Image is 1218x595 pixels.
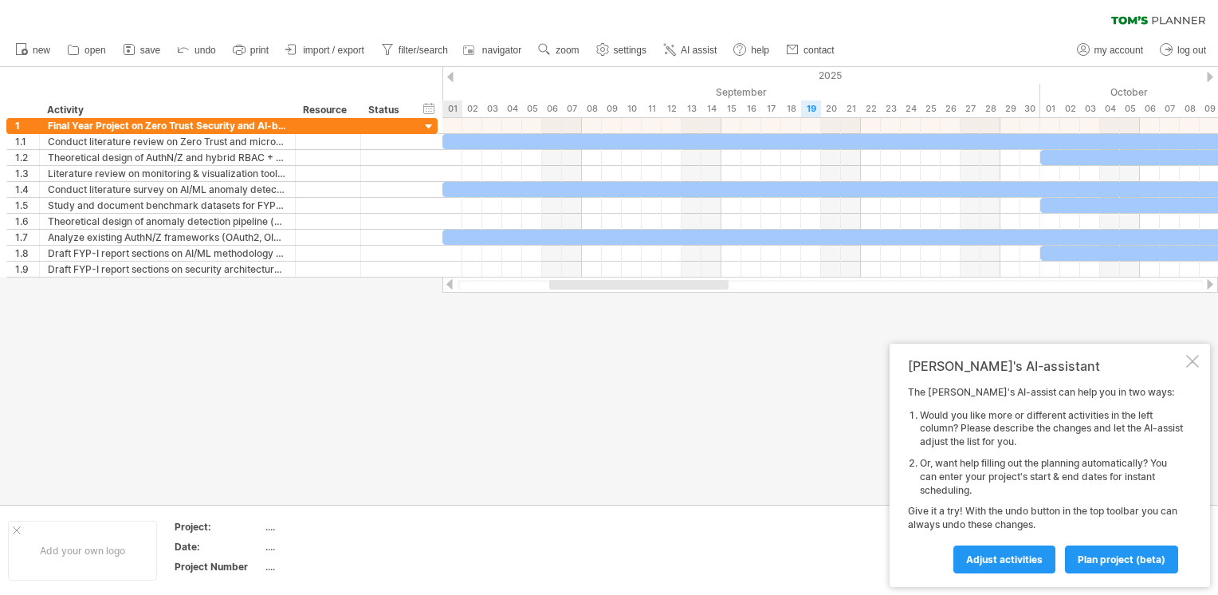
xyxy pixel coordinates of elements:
[908,386,1183,573] div: The [PERSON_NAME]'s AI-assist can help you in two ways: Give it a try! With the undo button in th...
[908,358,1183,374] div: [PERSON_NAME]'s AI-assistant
[175,560,262,573] div: Project Number
[941,100,961,117] div: Friday, 26 September 2025
[1040,100,1060,117] div: Wednesday, 1 October 2025
[556,45,579,56] span: zoom
[1100,100,1120,117] div: Saturday, 4 October 2025
[1177,45,1206,56] span: log out
[48,214,287,229] div: Theoretical design of anomaly detection pipeline (unsupervised + supervised)
[921,100,941,117] div: Thursday, 25 September 2025
[966,554,1043,565] span: Adjust activities
[1180,100,1200,117] div: Wednesday, 8 October 2025
[48,134,287,149] div: Conduct literature review on Zero Trust and microservice security
[15,134,39,149] div: 1.1
[1094,45,1143,56] span: my account
[1080,100,1100,117] div: Friday, 3 October 2025
[265,540,399,554] div: ....
[1065,546,1178,573] a: plan project (beta)
[8,521,157,581] div: Add your own logo
[462,100,482,117] div: Tuesday, 2 September 2025
[229,40,273,61] a: print
[265,520,399,534] div: ....
[582,100,602,117] div: Monday, 8 September 2025
[662,100,682,117] div: Friday, 12 September 2025
[48,198,287,213] div: Study and document benchmark datasets for FYP-II use
[175,520,262,534] div: Project:
[721,100,741,117] div: Monday, 15 September 2025
[622,100,642,117] div: Wednesday, 10 September 2025
[821,100,841,117] div: Saturday, 20 September 2025
[377,40,453,61] a: filter/search
[15,182,39,197] div: 1.4
[15,198,39,213] div: 1.5
[592,40,651,61] a: settings
[281,40,369,61] a: import / export
[980,100,1000,117] div: Sunday, 28 September 2025
[48,166,287,181] div: Literature review on monitoring & visualization tools (ELK, Prometheus, [PERSON_NAME])
[701,100,721,117] div: Sunday, 14 September 2025
[861,100,881,117] div: Monday, 22 September 2025
[961,100,980,117] div: Saturday, 27 September 2025
[461,40,526,61] a: navigator
[15,230,39,245] div: 1.7
[250,45,269,56] span: print
[761,100,781,117] div: Wednesday, 17 September 2025
[48,246,287,261] div: Draft FYP-I report sections on AI/ML methodology and evaluation strategy
[15,150,39,165] div: 1.2
[33,45,50,56] span: new
[920,409,1183,449] li: Would you like more or different activities in the left column? Please describe the changes and l...
[1000,100,1020,117] div: Monday, 29 September 2025
[901,100,921,117] div: Wednesday, 24 September 2025
[681,45,717,56] span: AI assist
[920,457,1183,497] li: Or, want help filling out the planning automatically? You can enter your project's start & end da...
[751,45,769,56] span: help
[602,100,622,117] div: Tuesday, 9 September 2025
[399,45,448,56] span: filter/search
[1120,100,1140,117] div: Sunday, 5 October 2025
[175,540,262,554] div: Date:
[522,100,542,117] div: Friday, 5 September 2025
[48,182,287,197] div: Conduct literature survey on AI/ML anomaly detection in cybersecurity
[48,150,287,165] div: Theoretical design of AuthN/Z and hybrid RBAC + ABAC model
[562,100,582,117] div: Sunday, 7 September 2025
[1160,100,1180,117] div: Tuesday, 7 October 2025
[781,100,801,117] div: Thursday, 18 September 2025
[15,118,39,133] div: 1
[442,84,1040,100] div: September 2025
[482,45,521,56] span: navigator
[1078,554,1165,565] span: plan project (beta)
[881,100,901,117] div: Tuesday, 23 September 2025
[15,214,39,229] div: 1.6
[542,100,562,117] div: Saturday, 6 September 2025
[801,100,821,117] div: Friday, 19 September 2025
[482,100,502,117] div: Wednesday, 3 September 2025
[48,230,287,245] div: Analyze existing AuthN/Z frameworks (OAuth2, OIDC, Keycloak)
[48,118,287,133] div: Final Year Project on Zero Trust Security and AI-based Anomaly Detection
[11,40,55,61] a: new
[642,100,662,117] div: Thursday, 11 September 2025
[303,102,352,118] div: Resource
[84,45,106,56] span: open
[614,45,646,56] span: settings
[1156,40,1211,61] a: log out
[729,40,774,61] a: help
[1140,100,1160,117] div: Monday, 6 October 2025
[15,246,39,261] div: 1.8
[803,45,835,56] span: contact
[15,166,39,181] div: 1.3
[265,560,399,573] div: ....
[140,45,160,56] span: save
[119,40,165,61] a: save
[15,262,39,277] div: 1.9
[659,40,721,61] a: AI assist
[841,100,861,117] div: Sunday, 21 September 2025
[1060,100,1080,117] div: Thursday, 2 October 2025
[953,546,1055,573] a: Adjust activities
[63,40,111,61] a: open
[534,40,583,61] a: zoom
[194,45,216,56] span: undo
[303,45,364,56] span: import / export
[368,102,403,118] div: Status
[502,100,522,117] div: Thursday, 4 September 2025
[47,102,286,118] div: Activity
[782,40,839,61] a: contact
